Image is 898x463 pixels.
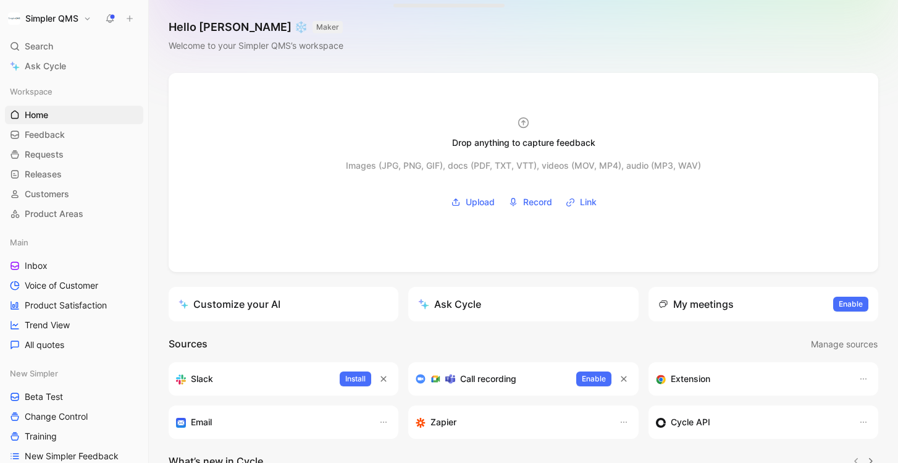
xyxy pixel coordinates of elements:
[5,407,143,426] a: Change Control
[839,298,863,310] span: Enable
[5,316,143,334] a: Trend View
[176,415,366,430] div: Forward emails to your feedback inbox
[25,260,48,272] span: Inbox
[178,297,280,312] div: Customize your AI
[5,185,143,203] a: Customers
[523,195,552,210] span: Record
[25,168,62,181] span: Releases
[25,299,107,312] span: Product Satisfaction
[504,193,556,211] button: Record
[5,125,143,144] a: Feedback
[25,208,83,220] span: Product Areas
[447,193,499,211] button: Upload
[25,391,63,403] span: Beta Test
[466,195,495,210] span: Upload
[313,21,343,33] button: MAKER
[25,13,78,24] h1: Simpler QMS
[460,372,516,386] h3: Call recording
[8,12,20,25] img: Simpler QMS
[340,372,371,386] button: Install
[580,195,597,210] span: Link
[416,372,566,386] div: Record & transcribe meetings from Zoom, Meet & Teams.
[191,415,212,430] h3: Email
[5,165,143,184] a: Releases
[169,20,343,35] h1: Hello [PERSON_NAME] ❄️
[5,233,143,252] div: Main
[169,336,208,352] h2: Sources
[25,39,53,54] span: Search
[833,297,868,312] button: Enable
[656,372,846,386] div: Capture feedback from anywhere on the web
[5,388,143,406] a: Beta Test
[5,233,143,354] div: MainInboxVoice of CustomerProduct SatisfactionTrend ViewAll quotes
[561,193,601,211] button: Link
[5,205,143,223] a: Product Areas
[25,109,48,121] span: Home
[5,10,94,27] button: Simpler QMSSimpler QMS
[25,148,64,161] span: Requests
[25,279,98,292] span: Voice of Customer
[25,188,69,200] span: Customers
[811,337,878,352] span: Manage sources
[5,106,143,124] a: Home
[25,410,88,423] span: Change Control
[452,135,595,150] div: Drop anything to capture feedback
[5,364,143,383] div: New Simpler
[5,257,143,275] a: Inbox
[10,236,28,248] span: Main
[582,373,606,385] span: Enable
[576,372,611,386] button: Enable
[25,339,64,351] span: All quotes
[5,276,143,295] a: Voice of Customer
[25,59,66,74] span: Ask Cycle
[408,287,638,321] button: Ask Cycle
[25,319,70,331] span: Trend View
[176,372,330,386] div: Sync your customers, send feedback and get updates in Slack
[345,373,366,385] span: Install
[10,367,58,380] span: New Simpler
[671,415,710,430] h3: Cycle API
[658,297,734,312] div: My meetings
[169,38,343,53] div: Welcome to your Simpler QMS’s workspace
[5,82,143,101] div: Workspace
[25,129,65,141] span: Feedback
[5,296,143,315] a: Product Satisfaction
[810,336,878,352] button: Manage sources
[10,85,52,98] span: Workspace
[25,430,57,443] span: Training
[5,57,143,75] a: Ask Cycle
[346,158,701,173] div: Images (JPG, PNG, GIF), docs (PDF, TXT, VTT), videos (MOV, MP4), audio (MP3, WAV)
[656,415,846,430] div: Sync customers & send feedback from custom sources. Get inspired by our favorite use case
[430,415,456,430] h3: Zapier
[5,336,143,354] a: All quotes
[25,450,119,462] span: New Simpler Feedback
[191,372,213,386] h3: Slack
[671,372,710,386] h3: Extension
[169,287,398,321] a: Customize your AI
[5,145,143,164] a: Requests
[5,37,143,56] div: Search
[5,427,143,446] a: Training
[418,297,481,312] div: Ask Cycle
[416,415,606,430] div: Capture feedback from thousands of sources with Zapier (survey results, recordings, sheets, etc).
